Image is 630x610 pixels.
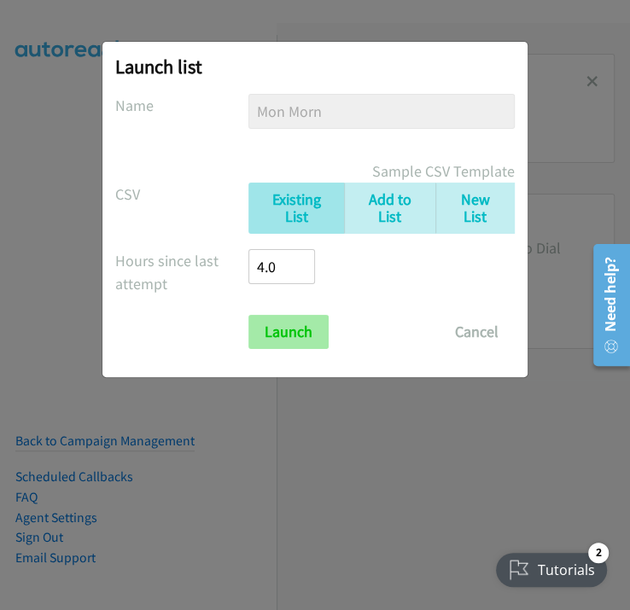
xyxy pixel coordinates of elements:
[248,315,329,349] input: Launch
[581,237,630,373] iframe: Resource Center
[115,249,248,295] label: Hours since last attempt
[372,160,515,183] a: Sample CSV Template
[486,536,617,597] iframe: Checklist
[248,183,344,235] a: Existing List
[115,94,248,117] label: Name
[115,55,515,78] h2: Launch list
[435,183,515,235] a: New List
[344,183,435,235] a: Add to List
[115,183,248,206] label: CSV
[439,315,515,349] button: Cancel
